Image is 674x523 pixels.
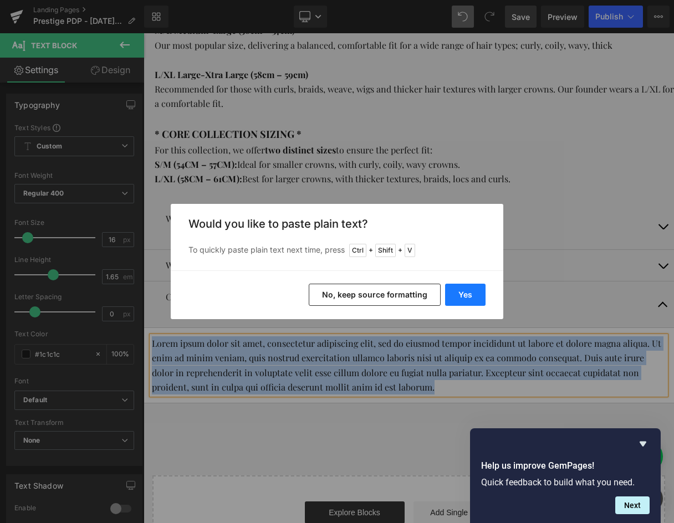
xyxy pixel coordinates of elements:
[398,245,402,256] span: +
[369,245,373,256] span: +
[188,217,486,230] h3: Would you like to paste plain text?
[636,437,650,450] button: Hide survey
[11,94,158,107] span: * CORE COLLECTION SIZING *
[161,468,261,490] a: Explore Blocks
[8,303,522,362] p: Lorem ipsum dolor sit amet, consectetur adipiscing elit, sed do eiusmod tempor incididunt ut labo...
[22,257,508,271] p: Can I wear a TRESS Hat with a ponytail or bun?
[121,111,192,122] span: two distinct sizes
[481,477,650,488] p: Quick feedback to build what you need.
[405,244,415,257] span: V
[270,468,370,490] a: Add Single Section
[349,244,366,257] span: Ctrl
[445,284,486,306] button: Yes
[22,225,508,239] p: Will TRESS Hats fit my head and hair type?
[481,459,650,473] h2: Help us improve GemPages!
[11,125,94,137] span: S/M (54CM – 57CM):
[375,244,396,257] span: Shift
[11,35,165,47] span: L/XL Large-Xtra Large (58cm – 59cm)
[11,139,530,153] p: Best for larger crowns, with thicker textures, braids, locs and curls.
[11,110,530,124] p: For this collection, we offer to ensure the perfect fit:
[188,244,486,257] p: To quickly paste plain text next time, press
[309,284,441,306] button: No, keep source formatting
[11,124,530,139] p: Ideal for smaller crowns, with curly, coily, wavy crowns.
[22,178,508,193] p: What makes TRESS Hats different from other hats?
[615,496,650,514] button: Next question
[481,437,650,514] div: Help us improve GemPages!
[11,140,99,151] span: L/XL (58CM – 61CM):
